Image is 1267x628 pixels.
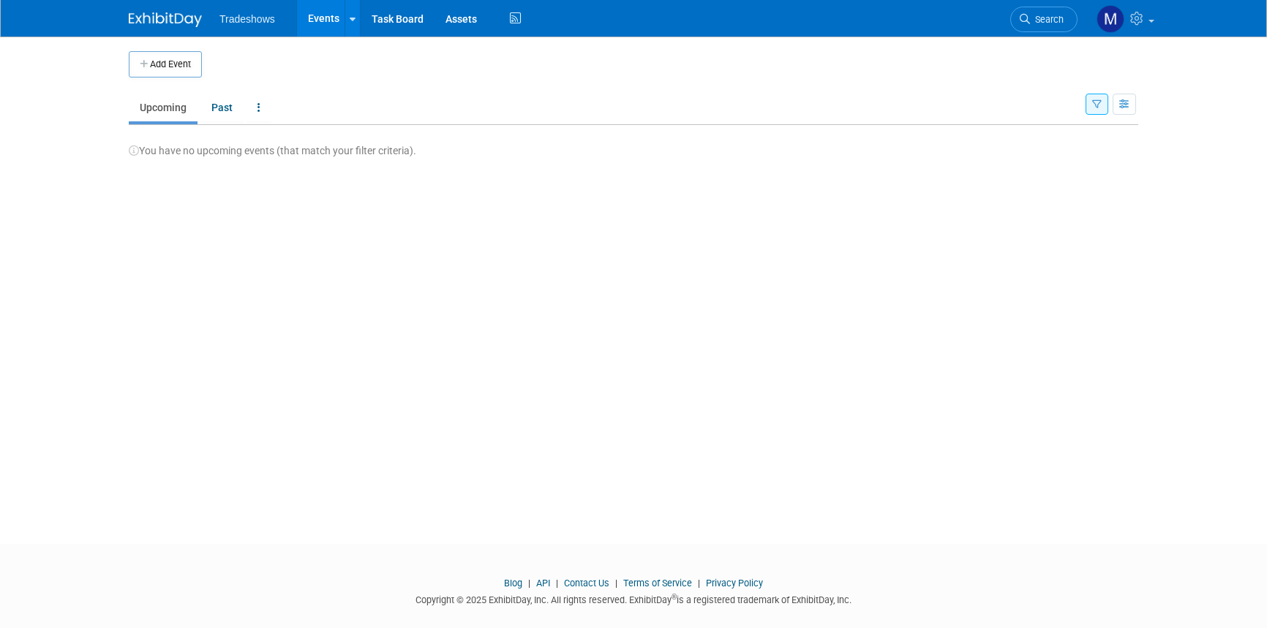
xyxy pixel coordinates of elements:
[1030,14,1064,25] span: Search
[706,578,763,589] a: Privacy Policy
[536,578,550,589] a: API
[612,578,621,589] span: |
[129,145,416,156] span: You have no upcoming events (that match your filter criteria).
[129,12,202,27] img: ExhibitDay
[623,578,692,589] a: Terms of Service
[525,578,534,589] span: |
[129,51,202,77] button: Add Event
[564,578,609,589] a: Contact Us
[219,13,275,25] span: Tradeshows
[504,578,522,589] a: Blog
[672,593,677,601] sup: ®
[694,578,704,589] span: |
[200,94,244,121] a: Past
[552,578,562,589] span: |
[1010,7,1078,32] a: Search
[129,94,198,121] a: Upcoming
[1097,5,1124,33] img: matty low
